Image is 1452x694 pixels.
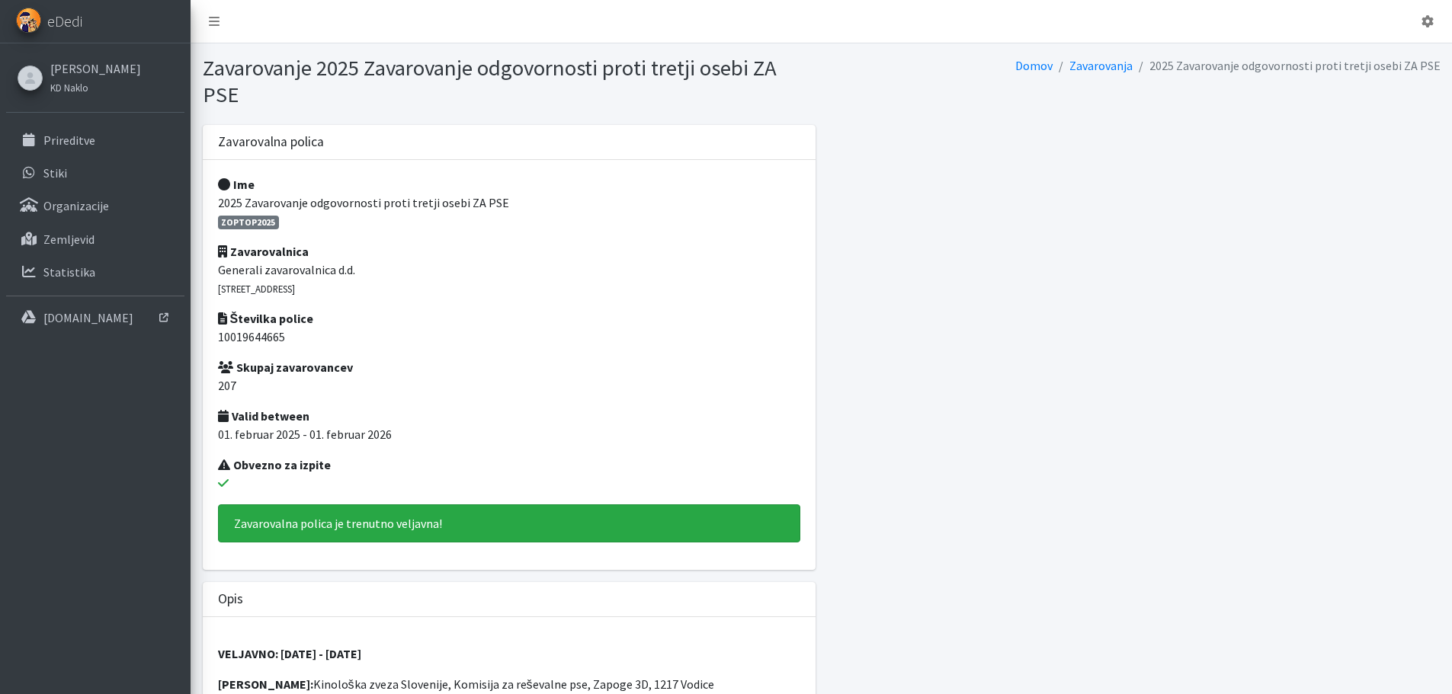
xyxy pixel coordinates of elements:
p: Organizacije [43,198,109,213]
small: [STREET_ADDRESS] [218,283,295,295]
a: Stiki [6,158,184,188]
p: Kinološka zveza Slovenije, Komisija za reševalne pse, Zapoge 3D, 1217 Vodice [218,675,801,693]
a: Domov [1015,58,1053,73]
a: [PERSON_NAME] [50,59,141,78]
a: Zemljevid [6,224,184,254]
a: Organizacije [6,190,184,221]
li: 2025 Zavarovanje odgovornosti proti tretji osebi ZA PSE [1133,55,1441,77]
strong: Obvezno za izpite [218,457,331,472]
span: ZOPTOP2025 [218,216,280,229]
p: 2025 Zavarovanje odgovornosti proti tretji osebi ZA PSE [218,193,801,230]
p: Statistika [43,264,95,280]
p: 207 [218,376,801,395]
a: Prireditve [6,125,184,155]
p: Stiki [43,165,67,181]
div: Zavarovalna polica je trenutno veljavna! [218,504,801,542]
a: [DOMAIN_NAME] [6,302,184,333]
strong: Valid between [218,408,309,424]
strong: Zavarovalnica [218,244,309,259]
small: KD Naklo [50,82,88,94]
strong: Številka police [218,311,314,326]
p: 10019644665 [218,328,801,346]
strong: VELJAVNO: [DATE] - [DATE] [218,646,361,661]
strong: [PERSON_NAME]: [218,676,313,692]
p: 01. februar 2025 - 01. februar 2026 [218,425,801,443]
strong: Ime [218,177,255,192]
h3: Zavarovalna polica [218,134,324,150]
a: KD Naklo [50,78,141,96]
p: Zemljevid [43,232,95,247]
p: Generali zavarovalnica d.d. [218,261,801,297]
strong: Skupaj zavarovancev [218,360,353,375]
p: Prireditve [43,133,95,148]
p: [DOMAIN_NAME] [43,310,133,325]
h3: Opis [218,591,243,607]
a: Statistika [6,257,184,287]
a: Zavarovanja [1069,58,1133,73]
img: eDedi [16,8,41,33]
h1: Zavarovanje 2025 Zavarovanje odgovornosti proti tretji osebi ZA PSE [203,55,816,107]
span: eDedi [47,10,82,33]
